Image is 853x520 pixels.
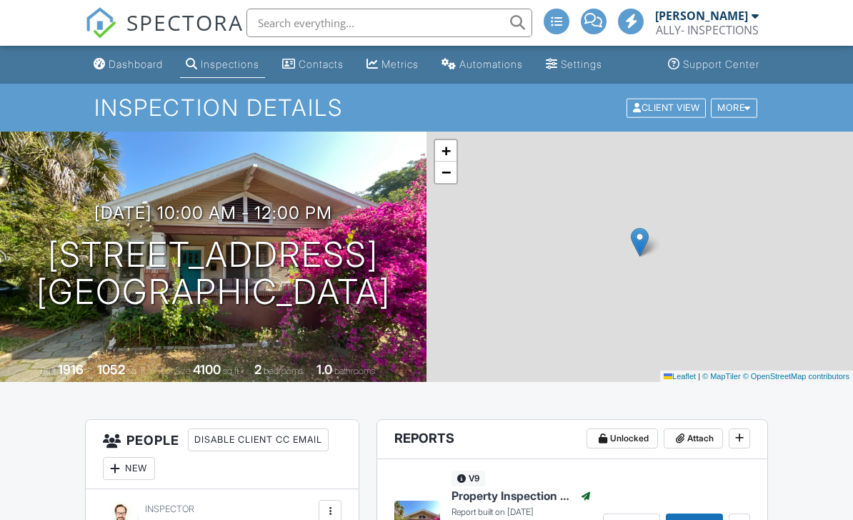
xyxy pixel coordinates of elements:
a: © OpenStreetMap contributors [743,372,849,381]
div: More [711,98,757,117]
span: Inspector [145,504,194,514]
span: − [442,163,451,181]
h3: People [86,420,359,489]
span: bedrooms [264,366,303,376]
h1: [STREET_ADDRESS] [GEOGRAPHIC_DATA] [36,236,391,312]
span: sq.ft. [223,366,241,376]
span: SPECTORA [126,7,244,37]
a: © MapTiler [702,372,741,381]
h1: Inspection Details [94,95,759,120]
a: SPECTORA [85,19,244,49]
div: Disable Client CC Email [188,428,329,451]
span: + [442,142,451,160]
a: Metrics [361,51,424,78]
input: Search everything... [246,9,532,37]
div: Settings [561,58,602,70]
img: The Best Home Inspection Software - Spectora [85,7,116,39]
a: Contacts [276,51,349,78]
a: Support Center [662,51,765,78]
a: Client View [625,102,709,112]
div: Automations [459,58,523,70]
div: Inspections [201,58,259,70]
div: Metrics [381,58,419,70]
a: Settings [540,51,608,78]
span: Lot Size [161,366,191,376]
a: Zoom in [435,140,457,162]
div: New [103,457,155,480]
div: Client View [627,98,706,117]
div: Dashboard [109,58,163,70]
div: Support Center [683,58,759,70]
div: 1916 [58,362,84,377]
a: Automations (Advanced) [436,51,529,78]
div: [PERSON_NAME] [655,9,748,23]
span: sq. ft. [127,366,147,376]
div: 4100 [193,362,221,377]
div: ALLY- INSPECTIONS [656,23,759,37]
div: Contacts [299,58,344,70]
a: Leaflet [664,372,696,381]
a: Inspections [180,51,265,78]
h3: [DATE] 10:00 am - 12:00 pm [94,203,332,222]
span: Built [40,366,56,376]
span: | [698,372,700,381]
div: 1052 [97,362,125,377]
span: bathrooms [334,366,375,376]
a: Dashboard [88,51,169,78]
img: Marker [631,227,649,257]
a: Zoom out [435,162,457,183]
div: 1.0 [316,362,332,377]
div: 2 [254,362,261,377]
